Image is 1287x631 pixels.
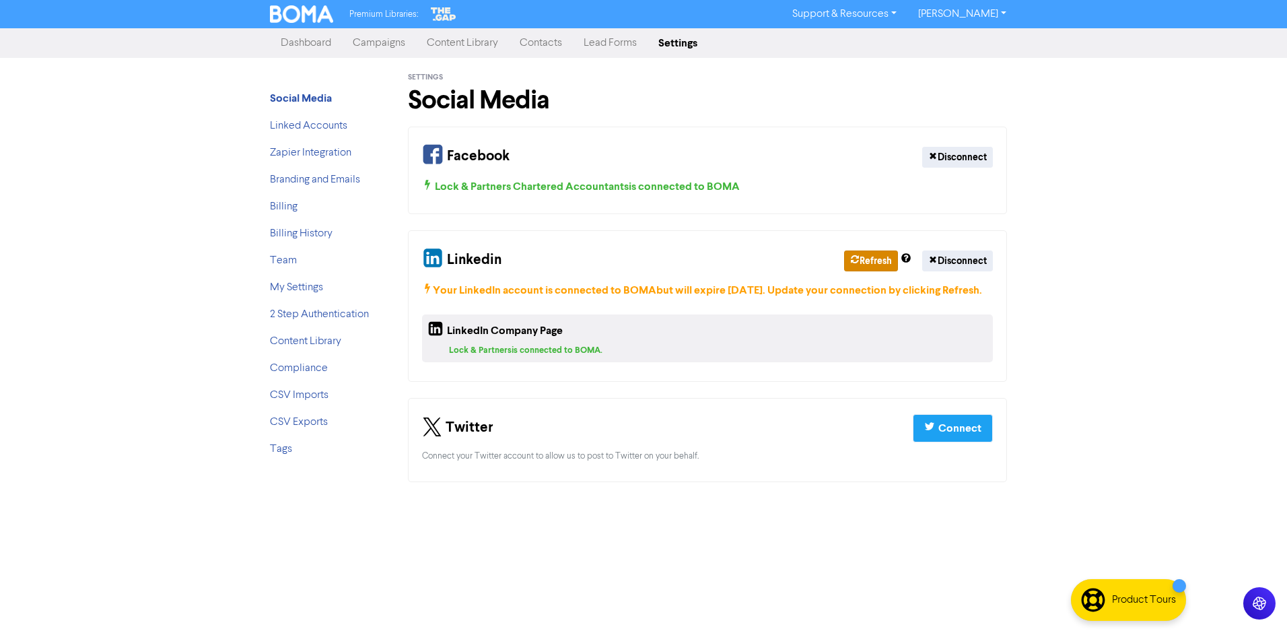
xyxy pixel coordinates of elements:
div: Lock & Partners is connected to BOMA. [449,344,987,357]
div: LinkedIn Company Page [427,320,563,344]
div: Your Linkedin and Company Page Connection [408,230,1007,382]
a: Compliance [270,363,328,374]
a: Branding and Emails [270,174,360,185]
div: Your Facebook Connection [408,127,1007,214]
a: Team [270,255,297,266]
div: Connect your Twitter account to allow us to post to Twitter on your behalf. [422,450,993,463]
div: Your Twitter Connection [408,398,1007,482]
button: Connect [913,414,993,442]
div: Facebook [422,141,510,173]
button: Refresh [844,251,898,271]
a: Zapier Integration [270,147,351,158]
a: Content Library [416,30,509,57]
a: Support & Resources [781,3,907,25]
span: Settings [408,73,443,82]
a: Settings [648,30,708,57]
a: CSV Exports [270,417,328,428]
a: Social Media [270,94,332,104]
a: Dashboard [270,30,342,57]
div: Twitter [422,412,493,444]
img: The Gap [429,5,458,23]
a: Billing [270,201,298,212]
button: Disconnect [922,147,993,168]
a: Campaigns [342,30,416,57]
img: BOMA Logo [270,5,333,23]
strong: Social Media [270,92,332,105]
a: Contacts [509,30,573,57]
a: Lead Forms [573,30,648,57]
a: Content Library [270,336,341,347]
a: My Settings [270,282,323,293]
a: [PERSON_NAME] [907,3,1017,25]
a: Linked Accounts [270,121,347,131]
button: Disconnect [922,251,993,271]
iframe: Chat Widget [1114,486,1287,631]
div: Connect [938,420,981,436]
a: CSV Imports [270,390,328,401]
span: Premium Libraries: [349,10,418,19]
div: Your LinkedIn account is connected to BOMA but will expire [DATE]. Update your connection by clic... [422,282,993,298]
a: 2 Step Authentication [270,309,369,320]
a: Tags [270,444,292,455]
div: Lock & Partners Chartered Accountants is connected to BOMA [422,178,993,195]
h1: Social Media [408,85,1007,116]
a: Billing History [270,228,333,239]
div: Linkedin [422,244,501,277]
